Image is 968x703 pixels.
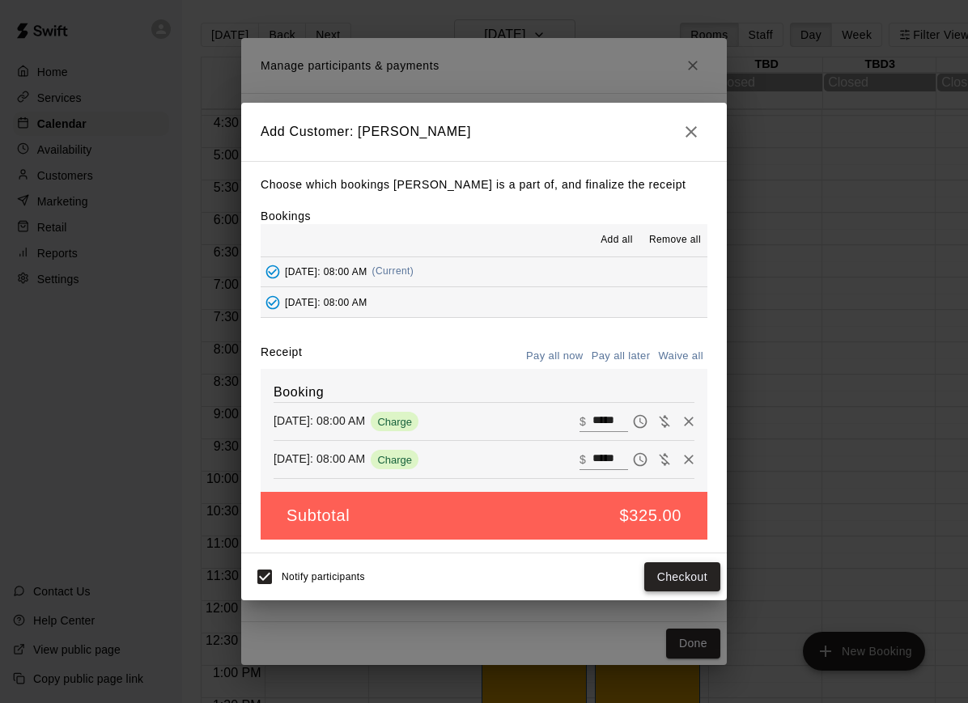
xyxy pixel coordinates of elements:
button: Added - Collect Payment[DATE]: 08:00 AM [261,287,707,317]
button: Add all [591,227,643,253]
button: Checkout [644,562,720,592]
span: Waive payment [652,451,677,465]
button: Remove [677,447,701,472]
h5: $325.00 [620,505,682,527]
span: Add all [601,232,633,248]
span: [DATE]: 08:00 AM [285,265,367,277]
span: Pay later [628,451,652,465]
button: Waive all [654,344,707,369]
p: [DATE]: 08:00 AM [274,413,365,429]
span: [DATE]: 08:00 AM [285,296,367,307]
button: Added - Collect Payment [261,290,285,315]
p: $ [580,413,586,430]
label: Bookings [261,210,311,222]
h2: Add Customer: [PERSON_NAME] [241,103,727,161]
button: Remove all [643,227,707,253]
span: (Current) [372,265,414,277]
button: Remove [677,409,701,434]
h6: Booking [274,382,694,403]
p: Choose which bookings [PERSON_NAME] is a part of, and finalize the receipt [261,175,707,195]
span: Remove all [649,232,701,248]
span: Notify participants [282,571,365,582]
span: Waive payment [652,413,677,427]
p: $ [580,451,586,468]
button: Added - Collect Payment [261,260,285,284]
label: Receipt [261,344,302,369]
span: Charge [371,416,418,428]
span: Charge [371,454,418,466]
h5: Subtotal [287,505,350,527]
p: [DATE]: 08:00 AM [274,451,365,467]
span: Pay later [628,413,652,427]
button: Added - Collect Payment[DATE]: 08:00 AM(Current) [261,257,707,287]
button: Pay all now [522,344,588,369]
button: Pay all later [588,344,655,369]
